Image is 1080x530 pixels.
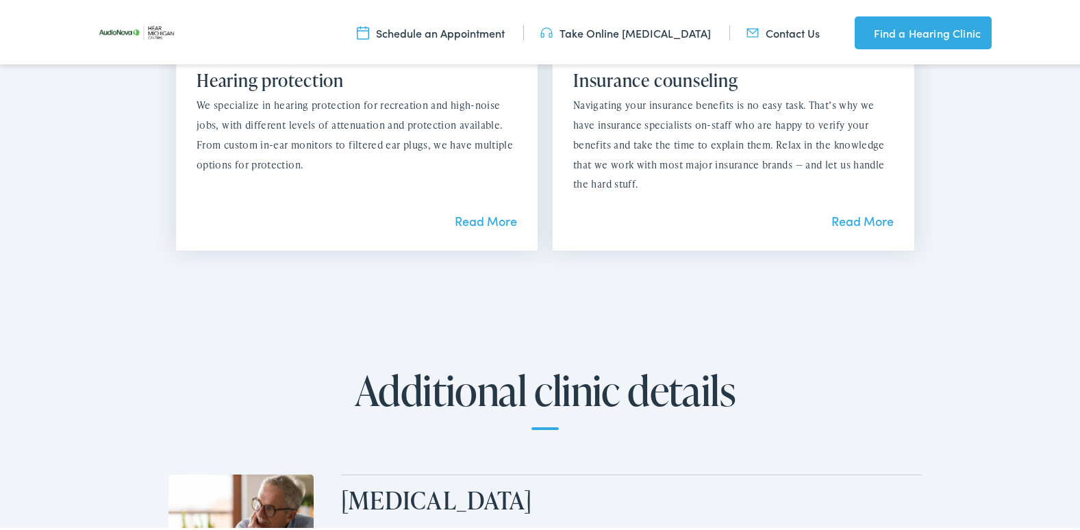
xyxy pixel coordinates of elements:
img: utility icon [855,22,867,38]
p: Navigating your insurance benefits is no easy task. That’s why we have insurance specialists on-s... [573,93,894,192]
img: utility icon [357,23,369,38]
img: utility icon [746,23,759,38]
h2: Additional clinic details [168,365,922,427]
a: Read More [455,210,517,227]
a: Take Online [MEDICAL_DATA] [540,23,711,38]
h2: [MEDICAL_DATA] [341,483,922,512]
h2: Insurance counseling [573,67,894,88]
a: Contact Us [746,23,820,38]
h2: Hearing protection [197,67,517,88]
p: We specialize in hearing protection for recreation and high-noise jobs, with different levels of ... [197,93,517,172]
img: utility icon [540,23,553,38]
a: Schedule an Appointment [357,23,505,38]
a: Find a Hearing Clinic [855,14,992,47]
a: Read More [831,210,894,227]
